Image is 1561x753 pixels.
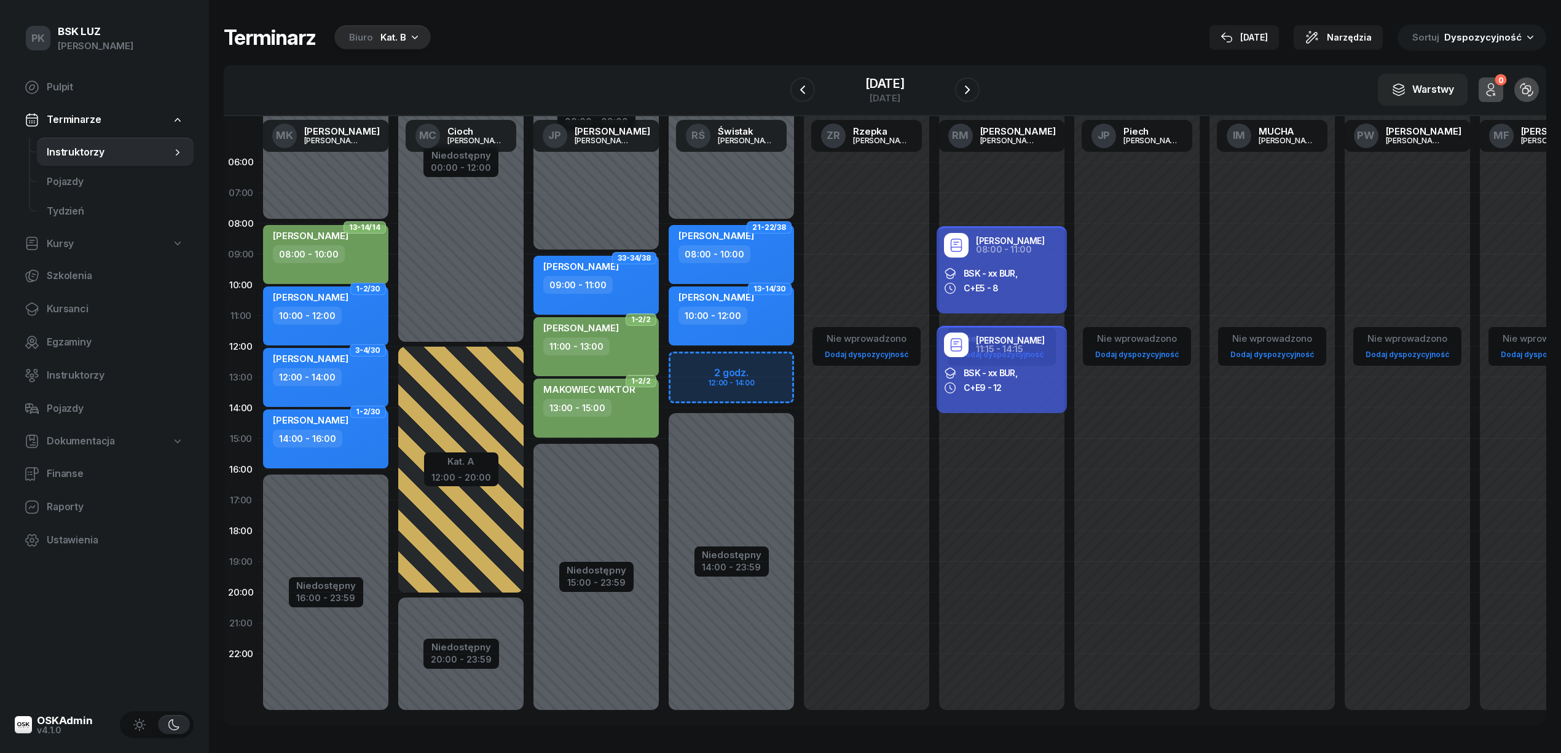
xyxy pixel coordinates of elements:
a: Ustawienia [15,526,194,555]
button: Niedostępny00:00 - 12:00 [431,148,491,175]
div: 09:00 [224,239,258,270]
div: [PERSON_NAME] [304,127,380,136]
a: Kursanci [15,294,194,324]
div: [DATE] [865,77,905,90]
a: Dodaj dyspozycyjność [1225,347,1319,361]
button: [DATE] [1209,25,1279,50]
a: JP[PERSON_NAME][PERSON_NAME] [533,120,660,152]
span: MK [276,130,293,141]
span: Raporty [47,499,184,515]
span: JP [1098,130,1111,141]
div: 12:00 - 14:00 [273,368,342,386]
div: BSK LUZ [58,26,133,37]
div: 19:00 [224,546,258,577]
div: 18:00 [224,516,258,546]
div: OSKAdmin [37,716,93,726]
a: Dodaj dyspozycyjność [820,347,913,361]
a: IMMUCHA[PERSON_NAME] [1217,120,1327,152]
div: [DATE] [865,93,905,103]
button: Niedostępny14:00 - 23:59 [702,548,761,575]
span: 1-2/30 [356,288,380,290]
span: Terminarze [47,112,101,128]
button: Warstwy [1378,74,1468,106]
div: Nie wprowadzono [1225,331,1319,347]
h1: Terminarz [224,26,316,49]
button: Nie wprowadzonoDodaj dyspozycyjność [1225,328,1319,365]
div: 07:00 [224,178,258,208]
div: Kat. B [380,30,406,45]
button: Kat. A12:00 - 20:00 [431,454,491,483]
span: Dokumentacja [47,433,115,449]
div: 10:00 - 12:00 [273,307,342,325]
button: Niedostępny20:00 - 23:59 [431,640,492,667]
div: 14:00 - 23:59 [702,559,761,572]
span: 1-2/30 [356,411,380,413]
div: 20:00 [224,577,258,608]
span: [PERSON_NAME] [678,230,754,242]
span: Egzaminy [47,334,184,350]
div: 08:00 - 10:00 [273,245,345,263]
div: 11:00 - 13:00 [543,337,610,355]
div: [PERSON_NAME] [718,136,777,144]
span: Pulpit [47,79,184,95]
span: Instruktorzy [47,144,171,160]
div: [PERSON_NAME] [1259,136,1318,144]
a: Finanse [15,459,194,489]
div: Niedostępny [431,642,492,652]
span: MF [1493,130,1509,141]
div: 08:00 - 10:00 [678,245,750,263]
div: Piech [1123,127,1182,136]
span: 33-34/38 [618,257,651,259]
a: Dodaj dyspozycyjność [955,347,1048,361]
span: Szkolenia [47,268,184,284]
div: [PERSON_NAME] [575,136,634,144]
button: Nie wprowadzonoDodaj dyspozycyjność [1090,328,1184,365]
a: Pojazdy [37,167,194,197]
div: [PERSON_NAME] [58,38,133,54]
span: 3-4/30 [355,349,380,352]
span: 1-2/2 [631,380,651,382]
span: [PERSON_NAME] [543,261,619,272]
span: Tydzień [47,203,184,219]
div: MUCHA [1259,127,1318,136]
span: RM [952,130,969,141]
div: [PERSON_NAME] [304,136,363,144]
div: 10:00 [224,270,258,301]
span: MC [419,130,437,141]
div: Nie wprowadzono [1361,331,1454,347]
span: IM [1233,130,1246,141]
span: MAKOWIEC WIKTOR [543,384,635,395]
span: PW [1357,130,1375,141]
div: Rzepka [853,127,912,136]
a: RŚŚwistak[PERSON_NAME] [676,120,787,152]
a: MK[PERSON_NAME][PERSON_NAME] [262,120,390,152]
button: Sortuj Dyspozycyjność [1398,25,1546,50]
a: PW[PERSON_NAME][PERSON_NAME] [1344,120,1471,152]
span: Narzędzia [1327,30,1372,45]
a: Egzaminy [15,328,194,357]
div: Nie wprowadzono [820,331,913,347]
span: Finanse [47,466,184,482]
button: 0 [1479,77,1503,102]
a: JPPiech[PERSON_NAME] [1082,120,1192,152]
span: Kursanci [47,301,184,317]
div: [PERSON_NAME] [1386,127,1461,136]
span: [PERSON_NAME] [543,322,619,334]
a: Kursy [15,230,194,258]
div: 12:00 - 20:00 [431,470,491,483]
img: logo-xs@2x.png [15,716,32,733]
a: Dokumentacja [15,427,194,455]
div: 13:00 [224,362,258,393]
button: Narzędzia [1294,25,1383,50]
span: [PERSON_NAME] [273,230,348,242]
div: 16:00 [224,454,258,485]
a: Raporty [15,492,194,522]
a: Szkolenia [15,261,194,291]
a: Instruktorzy [15,361,194,390]
span: Pojazdy [47,401,184,417]
span: Dyspozycyjność [1444,31,1522,43]
div: Nie wprowadzono [1090,331,1184,347]
div: 00:00 - 12:00 [431,160,491,173]
div: 14:00 - 16:00 [273,430,342,447]
span: Ustawienia [47,532,184,548]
